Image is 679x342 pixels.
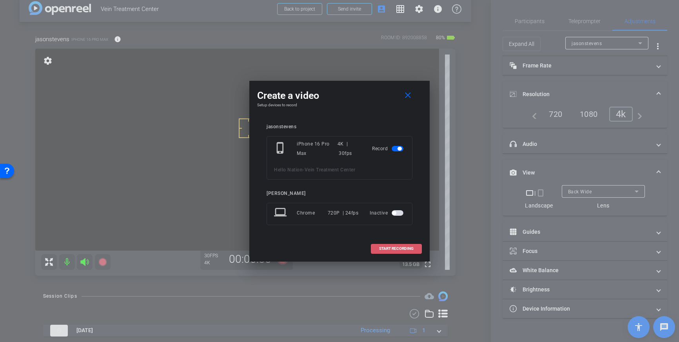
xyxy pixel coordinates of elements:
[338,139,361,158] div: 4K | 30fps
[372,139,405,158] div: Record
[303,167,305,173] span: -
[274,206,288,220] mat-icon: laptop
[274,167,303,173] span: Hello Nation
[297,139,338,158] div: iPhone 16 Pro Max
[267,124,412,130] div: jasonstevens
[379,247,414,251] span: START RECORDING
[305,167,356,173] span: Vein Treatment Center
[297,206,328,220] div: Chrome
[371,244,422,254] button: START RECORDING
[403,91,413,100] mat-icon: close
[370,206,405,220] div: Inactive
[257,103,422,107] h4: Setup devices to record
[257,89,422,103] div: Create a video
[328,206,359,220] div: 720P | 24fps
[267,191,412,196] div: [PERSON_NAME]
[274,142,288,156] mat-icon: phone_iphone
